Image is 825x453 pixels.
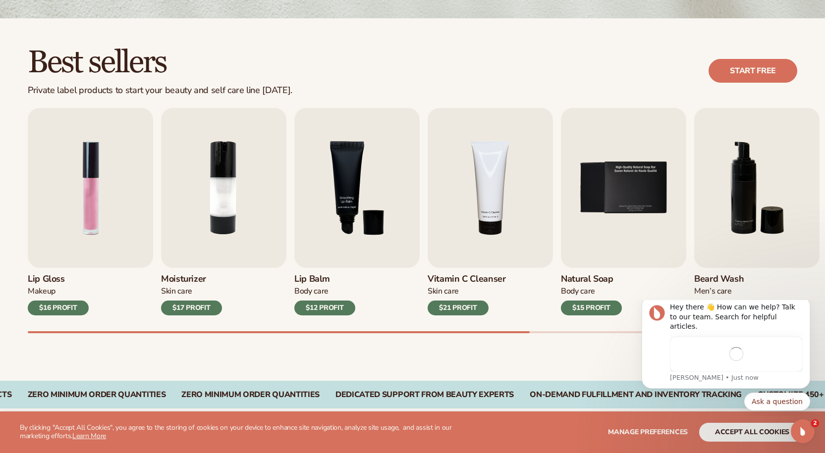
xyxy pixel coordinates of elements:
div: Dedicated Support From Beauty Experts [335,390,514,400]
div: Quick reply options [15,93,183,110]
button: Manage preferences [608,423,688,442]
div: Zero Minimum Order QuantitieS [181,390,320,400]
a: Learn More [72,431,106,441]
a: 6 / 9 [694,108,820,315]
span: 2 [811,419,819,427]
div: $17 PROFIT [161,301,222,315]
iframe: Intercom live chat [791,419,815,443]
div: Zero Minimum Order QuantitieS [28,390,166,400]
h3: Vitamin C Cleanser [428,274,506,285]
a: 3 / 9 [294,108,420,315]
div: Men’s Care [694,286,755,297]
button: Quick reply: Ask a question [117,93,183,110]
h3: Beard Wash [694,274,755,285]
div: Skin Care [161,286,222,297]
div: $12 PROFIT [294,301,355,315]
div: Private label products to start your beauty and self care line [DATE]. [28,85,292,96]
a: 2 / 9 [161,108,286,315]
div: $21 PROFIT [428,301,489,315]
button: accept all cookies [699,423,805,442]
div: Message content [43,2,176,72]
h2: Best sellers [28,46,292,79]
a: Start free [709,59,797,83]
h3: Moisturizer [161,274,222,285]
div: $16 PROFIT [28,301,89,315]
p: By clicking "Accept All Cookies", you agree to the storing of cookies on your device to enhance s... [20,424,479,441]
a: 5 / 9 [561,108,686,315]
div: Skin Care [428,286,506,297]
div: On-Demand Fulfillment and Inventory Tracking [530,390,742,400]
span: Manage preferences [608,427,688,437]
div: Hey there 👋 How can we help? Talk to our team. Search for helpful articles. [43,2,176,32]
a: 1 / 9 [28,108,153,315]
div: $15 PROFIT [561,301,622,315]
div: Makeup [28,286,89,297]
p: Message from Lee, sent Just now [43,73,176,82]
iframe: Intercom notifications message [627,300,825,416]
div: Body Care [294,286,355,297]
img: Profile image for Lee [22,5,38,21]
h3: Natural Soap [561,274,622,285]
div: Body Care [561,286,622,297]
a: 4 / 9 [428,108,553,315]
h3: Lip Balm [294,274,355,285]
h3: Lip Gloss [28,274,89,285]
